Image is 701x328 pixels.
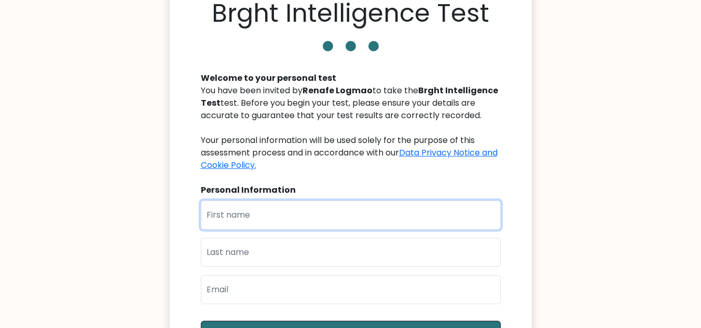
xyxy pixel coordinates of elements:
b: Renafe Logmao [303,84,373,96]
div: Welcome to your personal test [201,72,501,84]
b: Brght Intelligence Test [201,84,498,109]
div: You have been invited by to take the test. Before you begin your test, please ensure your details... [201,84,501,172]
div: Personal Information [201,184,501,196]
input: First name [201,201,501,230]
input: Email [201,275,501,304]
input: Last name [201,238,501,267]
a: Data Privacy Notice and Cookie Policy. [201,147,498,171]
